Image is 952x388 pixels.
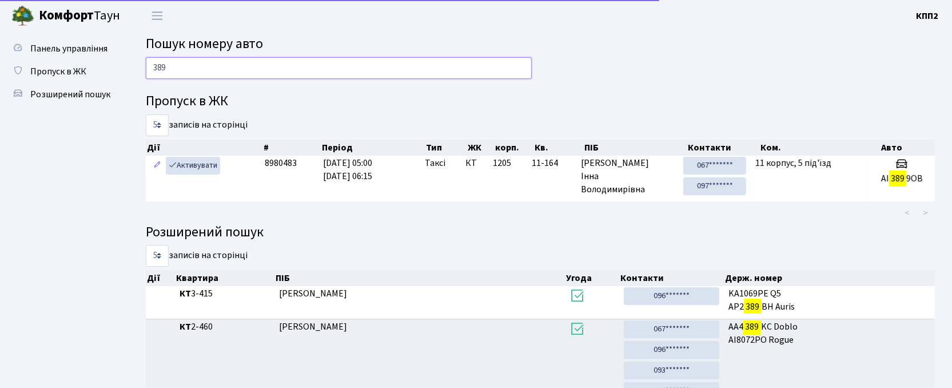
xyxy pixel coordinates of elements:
[265,157,297,169] span: 8980483
[39,6,120,26] span: Таун
[146,93,935,110] h4: Пропуск в ЖК
[565,270,619,286] th: Угода
[146,245,248,267] label: записів на сторінці
[916,10,938,22] b: КПП2
[180,320,270,334] span: 2-460
[425,140,466,156] th: Тип
[280,287,348,300] span: [PERSON_NAME]
[146,140,262,156] th: Дії
[180,320,191,333] b: КТ
[30,42,107,55] span: Панель управління
[743,319,760,335] mark: 389
[146,34,263,54] span: Пошук номеру авто
[323,157,372,183] span: [DATE] 05:00 [DATE] 06:15
[728,287,930,314] span: KA1069PE Q5 АР2 ВН Auris
[146,245,169,267] select: записів на сторінці
[280,320,348,333] span: [PERSON_NAME]
[150,157,164,175] a: Редагувати
[6,83,120,106] a: Розширений пошук
[146,224,935,241] h4: Розширений пошук
[744,299,761,315] mark: 389
[30,65,86,78] span: Пропуск в ЖК
[39,6,94,25] b: Комфорт
[321,140,425,156] th: Період
[581,157,674,196] span: [PERSON_NAME] Інна Володимирівна
[6,37,120,60] a: Панель управління
[583,140,687,156] th: ПІБ
[724,270,935,286] th: Держ. номер
[687,140,759,156] th: Контакти
[166,157,220,175] a: Активувати
[759,140,880,156] th: Ком.
[532,157,572,170] span: 11-164
[262,140,321,156] th: #
[180,287,191,300] b: КТ
[146,114,248,136] label: записів на сторінці
[889,171,906,187] mark: 389
[146,57,532,79] input: Пошук
[619,270,724,286] th: Контакти
[880,140,946,156] th: Авто
[465,157,484,170] span: КТ
[728,320,930,347] span: AA4 KC Doblo AI8072PO Rogue
[425,157,445,170] span: Таксі
[275,270,565,286] th: ПІБ
[175,270,275,286] th: Квартира
[494,140,533,156] th: корп.
[467,140,495,156] th: ЖК
[755,157,831,169] span: 11 корпус, 5 під'їзд
[146,114,169,136] select: записів на сторінці
[533,140,583,156] th: Кв.
[916,9,938,23] a: КПП2
[30,88,110,101] span: Розширений пошук
[11,5,34,27] img: logo.png
[180,287,270,300] span: 3-415
[493,157,512,169] span: 1205
[6,60,120,83] a: Пропуск в ЖК
[143,6,172,25] button: Переключити навігацію
[874,173,930,184] h5: АІ 9ОВ
[146,270,175,286] th: Дії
